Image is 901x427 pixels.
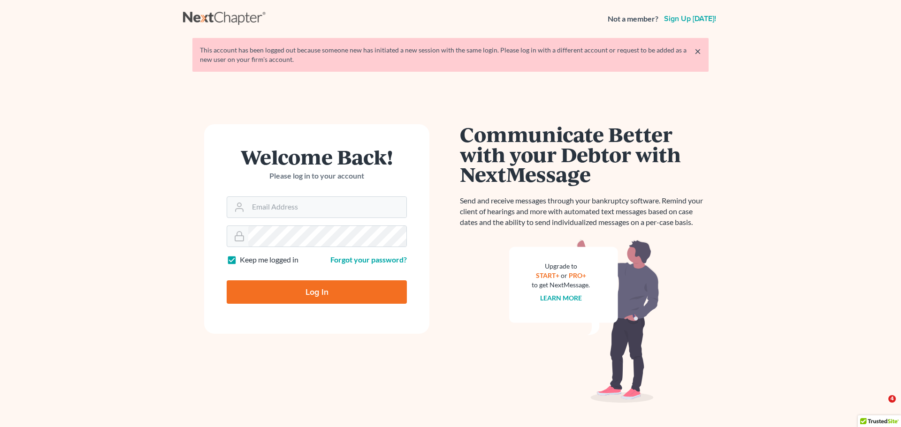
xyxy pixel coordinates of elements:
[460,124,709,184] h1: Communicate Better with your Debtor with NextMessage
[662,15,718,22] a: Sign up [DATE]!
[540,294,582,302] a: Learn more
[509,239,659,403] img: nextmessage_bg-59042aed3d76b12b5cd301f8e5b87938c9018125f34e5fa2b7a6b67550977c72.svg
[460,195,709,228] p: Send and receive messages through your bankruptcy software. Remind your client of hearings and mo...
[561,271,567,279] span: or
[888,395,896,403] span: 4
[608,14,658,24] strong: Not a member?
[695,45,701,57] a: ×
[227,147,407,167] h1: Welcome Back!
[532,280,590,290] div: to get NextMessage.
[532,262,590,271] div: Upgrade to
[248,197,406,217] input: Email Address
[227,171,407,181] p: Please log in to your account
[240,255,298,265] label: Keep me logged in
[869,395,892,418] iframe: Intercom live chat
[569,271,586,279] a: PRO+
[200,45,701,64] div: This account has been logged out because someone new has initiated a new session with the same lo...
[227,280,407,304] input: Log In
[536,271,559,279] a: START+
[330,255,407,264] a: Forgot your password?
